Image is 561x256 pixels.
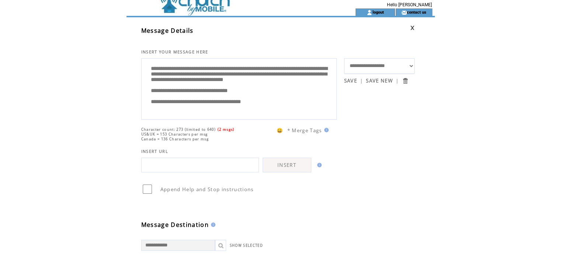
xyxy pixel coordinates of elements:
img: help.gif [322,128,329,132]
span: Message Destination [141,221,209,229]
a: SAVE NEW [366,77,393,84]
span: Character count: 273 (limited to 640) [141,127,216,132]
span: (2 msgs) [218,127,235,132]
img: account_icon.gif [367,10,372,15]
a: SAVE [344,77,357,84]
img: help.gif [209,222,215,227]
span: US&UK = 153 Characters per msg [141,132,208,137]
img: help.gif [315,163,322,167]
span: | [360,77,363,84]
span: Canada = 136 Characters per msg [141,137,209,141]
span: Hello [PERSON_NAME] [387,2,432,7]
span: | [396,77,399,84]
span: Message Details [141,27,194,35]
a: contact us [407,10,426,14]
a: logout [372,10,384,14]
a: SHOW SELECTED [230,243,263,248]
input: Submit [402,77,409,84]
span: Append Help and Stop instructions [160,186,254,193]
span: INSERT URL [141,149,168,154]
span: INSERT YOUR MESSAGE HERE [141,49,208,55]
img: contact_us_icon.gif [401,10,407,15]
a: INSERT [263,158,311,172]
span: * Merge Tags [287,127,322,134]
span: 😀 [277,127,283,134]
